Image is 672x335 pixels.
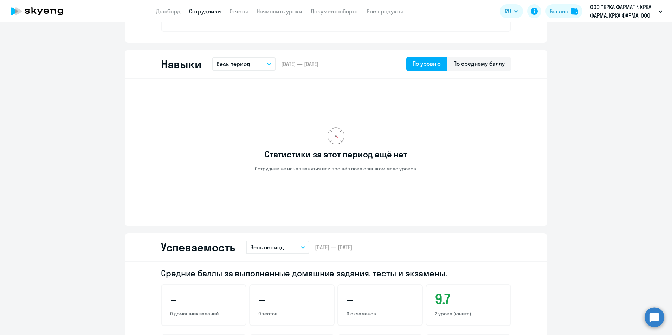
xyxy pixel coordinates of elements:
[189,8,221,15] a: Сотрудники
[212,57,276,71] button: Весь период
[311,8,358,15] a: Документооборот
[500,4,523,18] button: RU
[161,268,511,279] h2: Средние баллы за выполненные домашние задания, тесты и экзамены.
[328,127,344,144] img: no-data
[156,8,181,15] a: Дашборд
[230,8,248,15] a: Отчеты
[246,241,309,254] button: Весь период
[587,3,666,20] button: ООО "КРКА ФАРМА" \ КРКА ФАРМА, КРКА ФАРМА, ООО
[255,165,417,172] p: Сотрудник не начал занятия или прошёл пока слишком мало уроков.
[315,243,352,251] span: [DATE] — [DATE]
[590,3,655,20] p: ООО "КРКА ФАРМА" \ КРКА ФАРМА, КРКА ФАРМА, ООО
[545,4,582,18] button: Балансbalance
[505,7,511,15] span: RU
[258,291,325,308] h3: –
[170,291,237,308] h3: –
[347,310,414,317] p: 0 экзаменов
[258,310,325,317] p: 0 тестов
[161,240,235,254] h2: Успеваемость
[265,149,407,160] h3: Статистики за этот период ещё нет
[367,8,403,15] a: Все продукты
[435,291,502,308] h3: 9.7
[550,7,568,15] div: Баланс
[413,59,441,68] div: По уровню
[217,60,250,68] p: Весь период
[453,59,505,68] div: По среднему баллу
[435,310,502,317] p: 2 урока (юнита)
[250,243,284,251] p: Весь период
[571,8,578,15] img: balance
[161,57,201,71] h2: Навыки
[281,60,318,68] span: [DATE] — [DATE]
[170,310,237,317] p: 0 домашних заданий
[257,8,302,15] a: Начислить уроки
[347,291,414,308] h3: –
